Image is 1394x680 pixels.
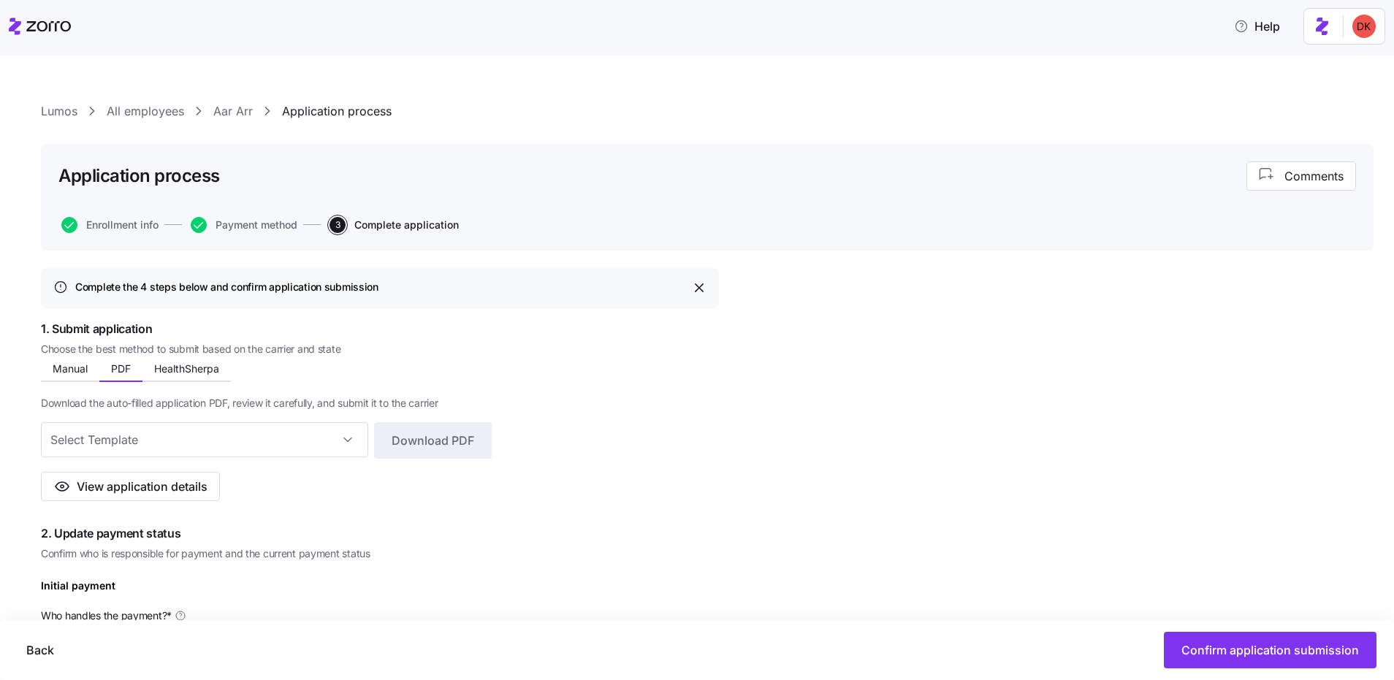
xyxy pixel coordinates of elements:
div: Initial payment [41,578,115,605]
button: Confirm application submission [1164,632,1376,668]
button: View application details [41,472,220,501]
a: 3Complete application [327,217,459,233]
span: Complete application [354,220,459,230]
span: Help [1234,18,1280,35]
span: Back [26,641,54,659]
button: 3Complete application [330,217,459,233]
span: HealthSherpa [154,364,219,374]
a: Application process [282,102,392,121]
span: Payment method [216,220,297,230]
span: Download PDF [392,432,474,449]
a: Lumos [41,102,77,121]
button: Payment method [191,217,297,233]
a: Enrollment info [58,217,159,233]
h1: Application process [58,164,220,187]
span: Enrollment info [86,220,159,230]
a: All employees [107,102,184,121]
span: Download the auto-filled application PDF, review it carefully, and submit it to the carrier [41,396,438,410]
a: Aar Arr [213,102,253,121]
img: 53e82853980611afef66768ee98075c5 [1352,15,1376,38]
span: Manual [53,364,88,374]
span: View application details [77,478,207,495]
div: Complete the 4 steps below and confirm application submission [75,280,692,294]
button: Back [15,632,66,668]
input: Select Template [41,422,368,457]
span: Choose the best method to submit based on the carrier and state [41,342,719,356]
span: Who handles the payment? * [41,608,172,623]
span: Confirm who is responsible for payment and the current payment status [41,546,719,561]
span: 2. Update payment status [41,524,719,543]
a: Payment method [188,217,297,233]
span: 1. Submit application [41,320,719,338]
button: Help [1222,12,1292,41]
button: Download PDF [374,422,492,459]
button: Comments [1246,161,1356,191]
span: Comments [1284,167,1344,185]
span: PDF [111,364,131,374]
span: Confirm application submission [1181,641,1359,659]
button: Enrollment info [61,217,159,233]
span: 3 [330,217,346,233]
